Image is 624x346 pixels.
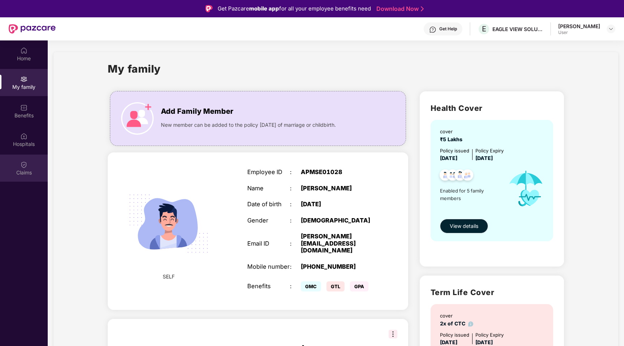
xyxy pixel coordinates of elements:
div: [PERSON_NAME][EMAIL_ADDRESS][DOMAIN_NAME] [301,233,376,254]
strong: mobile app [249,5,279,12]
div: : [290,240,301,247]
a: Download Now [376,5,422,13]
div: Mobile number [247,263,290,271]
div: : [290,263,301,271]
button: View details [440,219,488,233]
span: GPA [350,281,368,291]
img: svg+xml;base64,PHN2ZyBpZD0iSG9zcGl0YWxzIiB4bWxucz0iaHR0cDovL3d3dy53My5vcmcvMjAwMC9zdmciIHdpZHRoPS... [20,133,27,140]
div: User [558,30,600,35]
div: [PERSON_NAME] [558,23,600,30]
span: GMC [301,281,321,291]
div: EAGLE VIEW SOLUTIONS PRIVATE LIMITED [492,26,543,33]
div: : [290,217,301,224]
img: New Pazcare Logo [9,24,56,34]
div: Policy Expiry [475,147,504,155]
div: [PERSON_NAME] [301,185,376,192]
img: svg+xml;base64,PHN2ZyBpZD0iQmVuZWZpdHMiIHhtbG5zPSJodHRwOi8vd3d3LnczLm9yZy8yMDAwL3N2ZyIgd2lkdGg9Ij... [20,104,27,111]
div: Get Help [439,26,457,32]
h2: Health Cover [431,102,553,114]
div: Get Pazcare for all your employee benefits need [218,4,371,13]
div: : [290,169,301,176]
img: svg+xml;base64,PHN2ZyB4bWxucz0iaHR0cDovL3d3dy53My5vcmcvMjAwMC9zdmciIHdpZHRoPSIyMjQiIGhlaWdodD0iMT... [120,174,218,272]
span: View details [450,222,478,230]
div: cover [440,312,474,320]
div: APMSE01028 [301,169,376,176]
span: [DATE] [440,339,457,345]
img: svg+xml;base64,PHN2ZyB3aWR0aD0iMjAiIGhlaWdodD0iMjAiIHZpZXdCb3g9IjAgMCAyMCAyMCIgZmlsbD0ibm9uZSIgeG... [20,75,27,83]
span: 2x of CTC [440,320,474,326]
img: svg+xml;base64,PHN2ZyBpZD0iRHJvcGRvd24tMzJ4MzIiIHhtbG5zPSJodHRwOi8vd3d3LnczLm9yZy8yMDAwL3N2ZyIgd2... [608,26,614,32]
div: Benefits [247,283,290,290]
img: svg+xml;base64,PHN2ZyB4bWxucz0iaHR0cDovL3d3dy53My5vcmcvMjAwMC9zdmciIHdpZHRoPSI0OC45NDMiIGhlaWdodD... [459,167,476,185]
div: : [290,283,301,290]
img: svg+xml;base64,PHN2ZyB4bWxucz0iaHR0cDovL3d3dy53My5vcmcvMjAwMC9zdmciIHdpZHRoPSI0OC45NDMiIGhlaWdodD... [451,167,469,185]
div: Policy issued [440,331,469,339]
img: info [468,321,474,327]
span: [DATE] [475,155,493,161]
div: : [290,185,301,192]
div: Employee ID [247,169,290,176]
img: icon [501,162,551,215]
span: Add Family Member [161,106,233,117]
img: Stroke [421,5,424,13]
div: Email ID [247,240,290,247]
span: E [482,25,486,33]
h1: My family [108,61,161,77]
div: [PHONE_NUMBER] [301,263,376,271]
img: Logo [205,5,213,12]
div: : [290,201,301,208]
div: Policy Expiry [475,331,504,339]
div: Date of birth [247,201,290,208]
span: GTL [326,281,345,291]
img: svg+xml;base64,PHN2ZyBpZD0iQ2xhaW0iIHhtbG5zPSJodHRwOi8vd3d3LnczLm9yZy8yMDAwL3N2ZyIgd2lkdGg9IjIwIi... [20,161,27,168]
div: [DATE] [301,201,376,208]
img: svg+xml;base64,PHN2ZyBpZD0iSG9tZSIgeG1sbnM9Imh0dHA6Ly93d3cudzMub3JnLzIwMDAvc3ZnIiB3aWR0aD0iMjAiIG... [20,47,27,54]
span: Enabled for 5 family members [440,187,501,202]
img: svg+xml;base64,PHN2ZyB4bWxucz0iaHR0cDovL3d3dy53My5vcmcvMjAwMC9zdmciIHdpZHRoPSI0OC45NDMiIGhlaWdodD... [436,167,454,185]
img: svg+xml;base64,PHN2ZyB4bWxucz0iaHR0cDovL3d3dy53My5vcmcvMjAwMC9zdmciIHdpZHRoPSI0OC45MTUiIGhlaWdodD... [444,167,462,185]
span: [DATE] [475,339,493,345]
span: SELF [163,273,175,281]
span: ₹5 Lakhs [440,136,465,142]
div: Policy issued [440,147,469,155]
img: icon [121,102,154,135]
div: Name [247,185,290,192]
img: svg+xml;base64,PHN2ZyBpZD0iSGVscC0zMngzMiIgeG1sbnM9Imh0dHA6Ly93d3cudzMub3JnLzIwMDAvc3ZnIiB3aWR0aD... [429,26,436,33]
div: [DEMOGRAPHIC_DATA] [301,217,376,224]
h2: Term Life Cover [431,286,553,298]
div: cover [440,128,465,135]
span: New member can be added to the policy [DATE] of marriage or childbirth. [161,121,336,129]
img: svg+xml;base64,PHN2ZyB3aWR0aD0iMzIiIGhlaWdodD0iMzIiIHZpZXdCb3g9IjAgMCAzMiAzMiIgZmlsbD0ibm9uZSIgeG... [389,330,397,338]
div: Gender [247,217,290,224]
span: [DATE] [440,155,457,161]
